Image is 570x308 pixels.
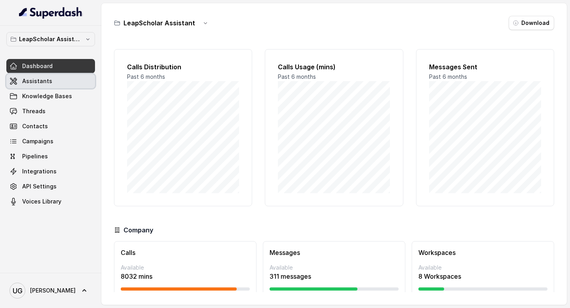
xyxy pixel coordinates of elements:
[418,272,547,281] p: 8 Workspaces
[123,18,195,28] h3: LeapScholar Assistant
[22,167,57,175] span: Integrations
[429,73,467,80] span: Past 6 months
[22,137,53,145] span: Campaigns
[6,32,95,46] button: LeapScholar Assistant
[6,164,95,179] a: Integrations
[270,248,399,257] h3: Messages
[22,122,48,130] span: Contacts
[418,248,547,257] h3: Workspaces
[22,62,53,70] span: Dashboard
[13,287,23,295] text: UG
[278,62,390,72] h2: Calls Usage (mins)
[121,264,250,272] p: Available
[22,107,46,115] span: Threads
[270,264,399,272] p: Available
[22,152,48,160] span: Pipelines
[127,62,239,72] h2: Calls Distribution
[6,179,95,194] a: API Settings
[270,272,399,281] p: 311 messages
[429,62,541,72] h2: Messages Sent
[6,59,95,73] a: Dashboard
[6,134,95,148] a: Campaigns
[22,183,57,190] span: API Settings
[121,272,250,281] p: 8032 mins
[19,6,83,19] img: light.svg
[6,74,95,88] a: Assistants
[30,287,76,295] span: [PERSON_NAME]
[6,194,95,209] a: Voices Library
[278,73,316,80] span: Past 6 months
[6,104,95,118] a: Threads
[6,279,95,302] a: [PERSON_NAME]
[19,34,82,44] p: LeapScholar Assistant
[418,264,547,272] p: Available
[6,89,95,103] a: Knowledge Bases
[22,77,52,85] span: Assistants
[6,149,95,164] a: Pipelines
[6,119,95,133] a: Contacts
[121,248,250,257] h3: Calls
[123,225,153,235] h3: Company
[22,198,61,205] span: Voices Library
[127,73,165,80] span: Past 6 months
[22,92,72,100] span: Knowledge Bases
[509,16,554,30] button: Download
